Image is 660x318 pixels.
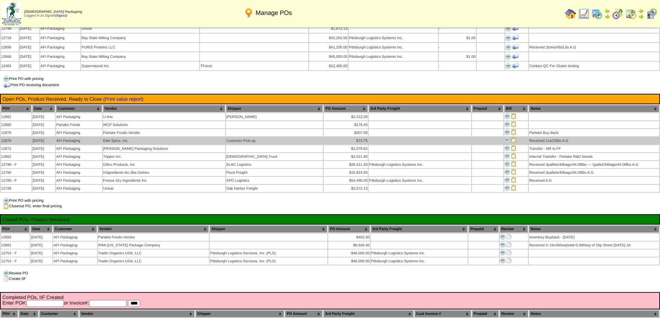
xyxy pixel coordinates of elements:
[210,249,327,257] td: Pittsburgh Logistics Services, Inc. (PLS)
[103,145,225,152] td: [PERSON_NAME] Packaging Solutions
[226,105,323,112] th: Shipper
[506,242,512,247] img: Create IIF
[529,43,659,52] td: Received 2totes/450Lbs A.G
[439,62,476,70] td: -
[639,8,644,14] img: arrowleft.gif
[32,177,55,184] td: [DATE]
[98,225,209,233] th: Vendor
[40,43,81,52] td: AFI Packaging
[103,129,225,136] td: Partake Foods-Vendor
[19,34,39,42] td: [DATE]
[103,185,225,192] td: Univar
[504,105,528,112] th: Bill
[504,129,510,135] img: Print
[511,137,517,143] img: Close PO
[56,121,102,128] td: Partake Foods
[98,257,209,265] td: Tradin Organics USA, LLC
[529,137,659,144] td: Received 1cs/25lbs A.G
[1,257,30,265] td: 12753 - F
[103,169,225,176] td: In3gredients Inc dba Gelnex
[591,8,602,19] img: calendarprod.gif
[53,234,97,241] td: AFI Packaging
[529,242,659,249] td: Received in 16x350ea(total=5,600ea) of Slip Sheet [DATE] JA
[504,113,510,119] img: Print
[32,161,55,168] td: [DATE]
[512,34,519,41] img: Print Receiving Document
[98,242,209,249] td: IPAK-[US_STATE] Package Company
[605,8,610,14] img: arrowleft.gif
[103,153,225,160] td: Tripper Inc.
[1,105,32,112] th: PO#
[505,45,511,50] img: Print
[30,225,52,233] th: Date
[612,8,623,19] img: calendarblend.gif
[505,63,511,69] img: Print
[639,14,644,19] img: arrowright.gif
[323,310,413,318] th: 3rd Party Freight
[529,310,659,318] th: Notes
[1,242,30,249] td: 12881
[504,153,510,159] img: Print
[324,115,367,119] div: $3,212.00
[371,257,468,265] td: Pittsburgh Logistics Systems Inc.
[324,163,367,167] div: $28,411.20
[529,105,659,112] th: Notes
[349,52,438,61] td: Pittsburgh Logistics Systems Inc.
[369,161,471,168] td: Pittsburgh Logistics Systems Inc.
[81,62,199,70] td: Supernatural Inc.
[2,216,658,222] td: Closed POs, Product Received
[324,155,367,159] div: $1,521.80
[105,96,142,102] a: Print value report
[529,177,659,184] td: Received A.G
[2,96,658,102] td: Open POs, Product Received, Ready to Close ( )
[511,161,517,167] img: Close PO
[500,250,505,255] img: Print
[39,310,79,318] th: Customer
[309,36,347,40] div: $42,262.50
[1,310,18,318] th: PO#
[324,139,367,143] div: $73.75
[511,113,517,119] img: Close PO
[565,8,576,19] img: home.gif
[40,52,81,61] td: AFI Packaging
[195,310,284,318] th: Shipper
[2,2,21,25] img: zoroco-logo-small.webp
[511,145,517,151] img: Close PO
[98,234,209,241] td: Partake Foods-Vendor
[511,185,517,191] img: Close PO
[529,129,659,136] td: Partake Buy Back
[328,259,370,263] div: $46,000.00
[472,310,499,318] th: Prepaid
[53,225,97,233] th: Customer
[1,34,19,42] td: 12718
[324,171,367,175] div: $15,824.00
[19,52,39,61] td: [DATE]
[30,249,52,257] td: [DATE]
[504,161,510,167] img: Print
[56,137,102,144] td: AFI Packaging
[328,243,370,247] div: $6,826.40
[1,153,32,160] td: 12862
[328,225,370,233] th: PO Amount
[512,62,519,69] img: Print Receiving Document
[56,185,102,192] td: AFI Packaging
[529,161,659,168] td: Received 3pallets/48bags/44.08lbs --- 1pallet/34bags/44.08lbs A.G
[500,310,528,318] th: Review
[81,52,199,61] td: Bay State Milling Company
[504,185,510,191] img: Print
[324,105,368,112] th: PO Amount
[56,177,102,184] td: AFI Packaging
[81,43,199,52] td: PURIS Proteins LLC
[1,129,32,136] td: 12879
[19,62,39,70] td: [DATE]
[40,62,81,70] td: AFI Packaging
[1,177,32,184] td: 12788 - F
[32,137,55,144] td: [DATE]
[371,225,468,233] th: 3rd Party Freight
[371,249,468,257] td: Pittsburgh Logistics Systems Inc.
[324,179,367,183] div: $54,496.00
[103,105,225,112] th: Vendor
[1,113,32,120] td: 12882
[30,242,52,249] td: [DATE]
[646,8,657,19] img: calendarcustomer.gif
